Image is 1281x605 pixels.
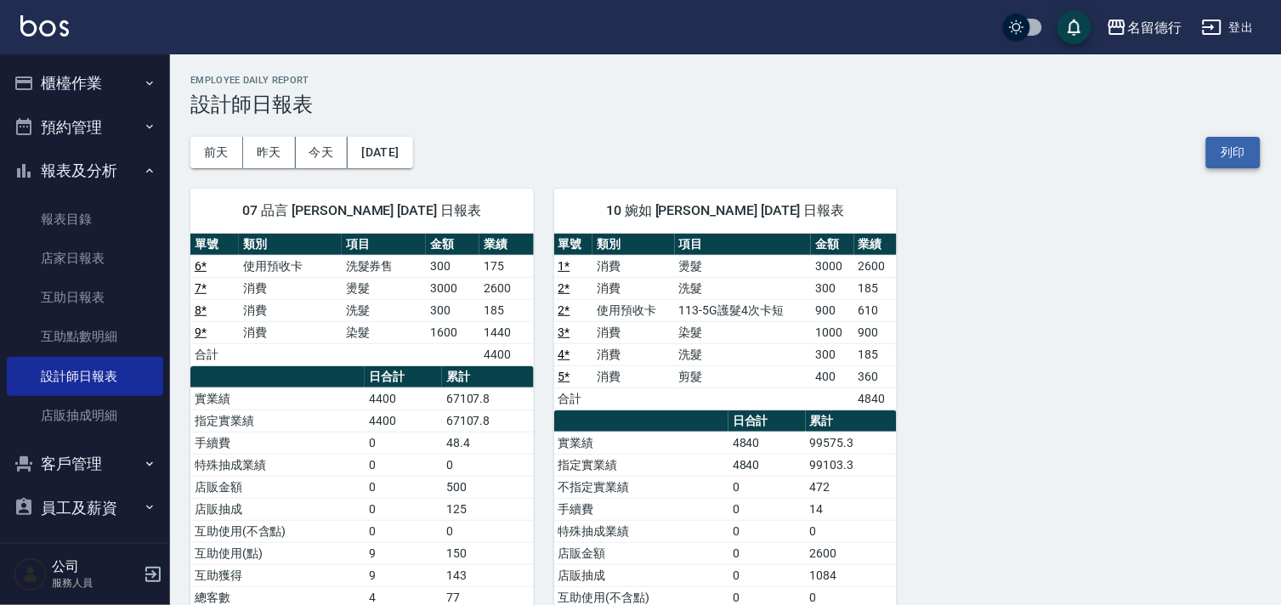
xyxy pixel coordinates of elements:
[190,520,365,542] td: 互助使用(不含點)
[190,75,1261,86] h2: Employee Daily Report
[20,15,69,37] img: Logo
[806,498,898,520] td: 14
[7,239,163,278] a: 店家日報表
[811,299,853,321] td: 900
[554,542,728,564] td: 店販金額
[554,454,728,476] td: 指定實業績
[7,149,163,193] button: 報表及分析
[7,317,163,356] a: 互助點數明細
[592,365,674,387] td: 消費
[728,498,806,520] td: 0
[7,105,163,150] button: 預約管理
[575,202,877,219] span: 10 婉如 [PERSON_NAME] [DATE] 日報表
[190,234,239,256] th: 單號
[479,299,533,321] td: 185
[342,299,426,321] td: 洗髮
[426,277,479,299] td: 3000
[728,520,806,542] td: 0
[190,343,239,365] td: 合計
[190,432,365,454] td: 手續費
[239,234,342,256] th: 類別
[675,365,812,387] td: 剪髮
[554,476,728,498] td: 不指定實業績
[190,234,534,366] table: a dense table
[854,299,897,321] td: 610
[426,255,479,277] td: 300
[239,321,342,343] td: 消費
[365,387,442,410] td: 4400
[806,410,898,433] th: 累計
[7,396,163,435] a: 店販抽成明細
[811,365,853,387] td: 400
[190,476,365,498] td: 店販金額
[554,520,728,542] td: 特殊抽成業績
[1057,10,1091,44] button: save
[342,234,426,256] th: 項目
[854,277,897,299] td: 185
[728,564,806,586] td: 0
[592,234,674,256] th: 類別
[7,529,163,574] button: 商品管理
[442,410,534,432] td: 67107.8
[728,476,806,498] td: 0
[554,564,728,586] td: 店販抽成
[811,321,853,343] td: 1000
[442,366,534,388] th: 累計
[365,410,442,432] td: 4400
[728,432,806,454] td: 4840
[854,387,897,410] td: 4840
[592,277,674,299] td: 消費
[1127,17,1182,38] div: 名留德行
[675,299,812,321] td: 113-5G護髮4次卡短
[243,137,296,168] button: 昨天
[442,564,534,586] td: 143
[426,299,479,321] td: 300
[52,575,139,591] p: 服務人員
[479,234,533,256] th: 業績
[442,387,534,410] td: 67107.8
[811,277,853,299] td: 300
[342,255,426,277] td: 洗髮券售
[239,299,342,321] td: 消費
[365,520,442,542] td: 0
[442,454,534,476] td: 0
[365,454,442,476] td: 0
[211,202,513,219] span: 07 品言 [PERSON_NAME] [DATE] 日報表
[52,558,139,575] h5: 公司
[426,321,479,343] td: 1600
[7,357,163,396] a: 設計師日報表
[479,255,533,277] td: 175
[675,234,812,256] th: 項目
[592,299,674,321] td: 使用預收卡
[365,498,442,520] td: 0
[811,234,853,256] th: 金額
[806,454,898,476] td: 99103.3
[365,432,442,454] td: 0
[7,442,163,486] button: 客戶管理
[806,432,898,454] td: 99575.3
[365,366,442,388] th: 日合計
[342,321,426,343] td: 染髮
[811,343,853,365] td: 300
[675,343,812,365] td: 洗髮
[554,387,593,410] td: 合計
[806,520,898,542] td: 0
[190,93,1261,116] h3: 設計師日報表
[239,255,342,277] td: 使用預收卡
[728,454,806,476] td: 4840
[442,476,534,498] td: 500
[1195,12,1261,43] button: 登出
[854,343,897,365] td: 185
[365,476,442,498] td: 0
[348,137,412,168] button: [DATE]
[426,234,479,256] th: 金額
[854,255,897,277] td: 2600
[7,61,163,105] button: 櫃檯作業
[1206,137,1261,168] button: 列印
[442,542,534,564] td: 150
[7,200,163,239] a: 報表目錄
[14,557,48,591] img: Person
[239,277,342,299] td: 消費
[554,234,898,410] table: a dense table
[442,432,534,454] td: 48.4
